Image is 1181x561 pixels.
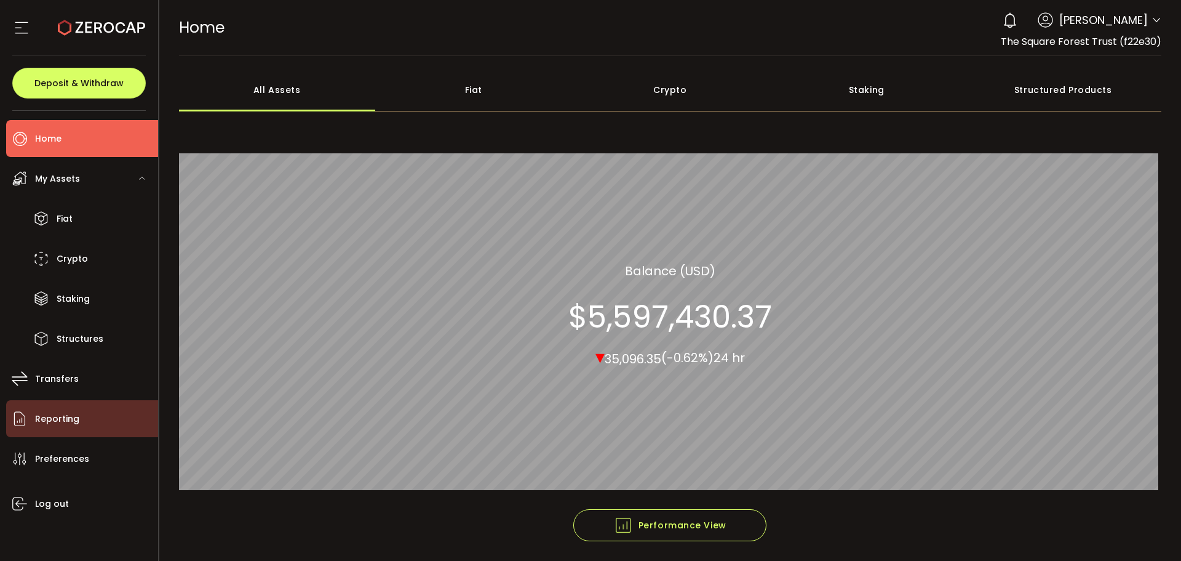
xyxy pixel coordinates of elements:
[625,261,715,280] section: Balance (USD)
[35,130,62,148] span: Home
[179,68,376,111] div: All Assets
[57,210,73,228] span: Fiat
[375,68,572,111] div: Fiat
[35,170,80,188] span: My Assets
[35,450,89,468] span: Preferences
[768,68,965,111] div: Staking
[57,290,90,308] span: Staking
[661,349,714,366] span: (-0.62%)
[605,350,661,367] span: 35,096.35
[568,298,772,335] section: $5,597,430.37
[57,250,88,268] span: Crypto
[35,495,69,513] span: Log out
[1059,12,1148,28] span: [PERSON_NAME]
[614,516,726,535] span: Performance View
[35,370,79,388] span: Transfers
[179,17,225,38] span: Home
[57,330,103,348] span: Structures
[595,343,605,369] span: ▾
[965,68,1162,111] div: Structured Products
[35,410,79,428] span: Reporting
[572,68,769,111] div: Crypto
[12,68,146,99] button: Deposit & Withdraw
[1001,34,1161,49] span: The Square Forest Trust (f22e30)
[573,509,766,541] button: Performance View
[34,79,124,87] span: Deposit & Withdraw
[1119,502,1181,561] iframe: Chat Widget
[714,349,745,366] span: 24 hr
